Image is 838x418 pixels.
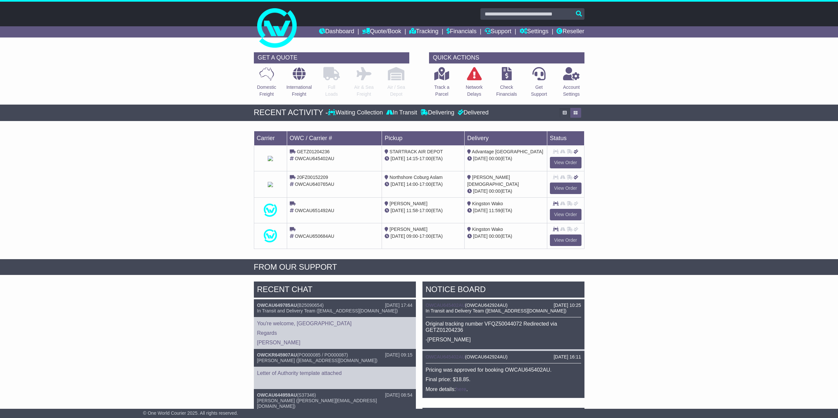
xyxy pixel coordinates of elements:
[409,26,438,37] a: Tracking
[385,181,462,188] div: - (ETA)
[406,208,418,213] span: 11:58
[391,156,405,161] span: [DATE]
[268,182,273,187] img: StarTrack.png
[385,392,412,398] div: [DATE] 08:54
[563,67,580,101] a: AccountSettings
[426,354,465,359] a: OWCAU645402AU
[419,109,456,116] div: Delivering
[563,84,580,98] p: Account Settings
[257,398,377,409] span: [PERSON_NAME] ([PERSON_NAME][EMAIL_ADDRESS][DOMAIN_NAME])
[446,26,476,37] a: Financials
[385,303,412,308] div: [DATE] 17:44
[489,188,500,194] span: 00:00
[550,157,581,168] a: View Order
[254,131,287,145] td: Carrier
[257,392,413,398] div: ( )
[257,358,378,363] span: [PERSON_NAME] ([EMAIL_ADDRESS][DOMAIN_NAME])
[426,321,581,333] p: Original tracking number VFQZ50044072 Redirected via GETZ01204236
[388,84,405,98] p: Air / Sea Depot
[295,182,334,187] span: OWCAU640765AU
[299,392,314,398] span: S37346
[467,354,506,359] span: OWCAU642924AU
[464,131,547,145] td: Delivery
[426,303,465,308] a: OWCAU645402AU
[554,354,581,360] div: [DATE] 16:11
[550,234,581,246] a: View Order
[286,84,312,98] p: International Freight
[362,26,401,37] a: Quote/Book
[354,84,374,98] p: Air & Sea Freight
[426,336,581,343] p: -[PERSON_NAME]
[496,67,517,101] a: CheckFinancials
[287,131,382,145] td: OWC / Carrier #
[419,156,431,161] span: 17:00
[257,320,413,327] p: You're welcome, [GEOGRAPHIC_DATA]
[406,182,418,187] span: 14:00
[297,149,330,154] span: GETZ01204236
[419,234,431,239] span: 17:00
[390,149,443,154] span: STARTRACK AIR DEPOT
[426,354,581,360] div: ( )
[467,155,544,162] div: (ETA)
[286,67,312,101] a: InternationalFreight
[472,149,543,154] span: Advantage [GEOGRAPHIC_DATA]
[473,188,488,194] span: [DATE]
[426,386,581,392] p: More details: .
[426,367,581,373] p: Pricing was approved for booking OWCAU645402AU.
[496,84,517,98] p: Check Financials
[254,282,416,299] div: RECENT CHAT
[473,156,488,161] span: [DATE]
[319,26,354,37] a: Dashboard
[406,234,418,239] span: 09:00
[429,52,584,63] div: QUICK ACTIONS
[257,352,297,357] a: OWCKR645907AU
[295,156,334,161] span: OWCAU645402AU
[385,352,412,358] div: [DATE] 09:15
[295,208,334,213] span: OWCAU651492AU
[257,303,413,308] div: ( )
[426,308,567,313] span: In Transit and Delivery Team ([EMAIL_ADDRESS][DOMAIN_NAME])
[467,188,544,195] div: (ETA)
[385,155,462,162] div: - (ETA)
[419,208,431,213] span: 17:00
[254,108,328,117] div: RECENT ACTIVITY -
[257,392,297,398] a: OWCAU644959AU
[472,201,503,206] span: Kingston Wako
[520,26,549,37] a: Settings
[422,282,584,299] div: NOTICE BOARD
[391,182,405,187] span: [DATE]
[254,262,584,272] div: FROM OUR SUPPORT
[456,109,489,116] div: Delivered
[390,201,427,206] span: [PERSON_NAME]
[382,131,465,145] td: Pickup
[554,303,581,308] div: [DATE] 10:25
[426,376,581,382] p: Final price: $18.85.
[465,67,483,101] a: NetworkDelays
[434,84,449,98] p: Track a Parcel
[530,67,547,101] a: GetSupport
[531,84,547,98] p: Get Support
[257,370,413,376] p: Letter of Authority template attached
[467,303,506,308] span: OWCAU642924AU
[406,156,418,161] span: 14:15
[257,339,413,346] p: [PERSON_NAME]
[295,234,334,239] span: OWCAU650684AU
[489,234,500,239] span: 00:00
[473,234,488,239] span: [DATE]
[257,67,276,101] a: DomesticFreight
[467,207,544,214] div: (ETA)
[391,234,405,239] span: [DATE]
[426,303,581,308] div: ( )
[143,410,238,416] span: © One World Courier 2025. All rights reserved.
[489,156,500,161] span: 00:00
[467,175,519,187] span: [PERSON_NAME][DEMOGRAPHIC_DATA]
[550,183,581,194] a: View Order
[419,182,431,187] span: 17:00
[257,303,297,308] a: OWCAU649785AU
[299,352,347,357] span: PO000085 / PO000087
[268,156,273,161] img: StarTrack.png
[485,26,511,37] a: Support
[257,84,276,98] p: Domestic Freight
[434,67,450,101] a: Track aParcel
[385,207,462,214] div: - (ETA)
